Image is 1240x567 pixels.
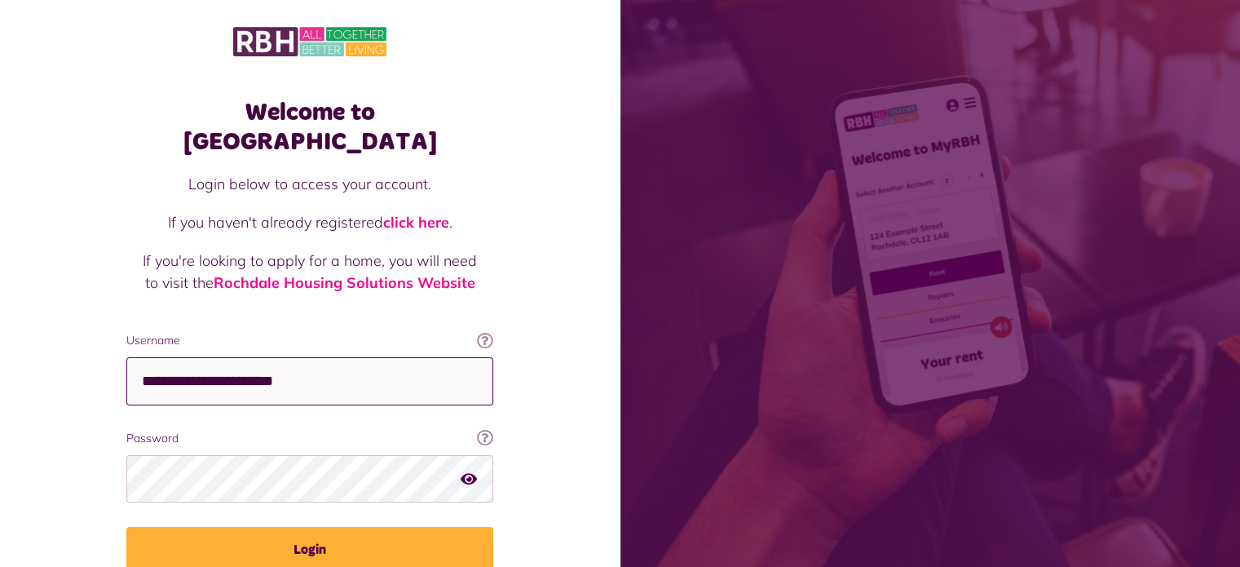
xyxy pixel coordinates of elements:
a: Rochdale Housing Solutions Website [214,273,475,292]
label: Password [126,430,493,447]
p: If you're looking to apply for a home, you will need to visit the [143,250,477,294]
p: Login below to access your account. [143,173,477,195]
img: MyRBH [233,24,386,59]
p: If you haven't already registered . [143,211,477,233]
h1: Welcome to [GEOGRAPHIC_DATA] [126,98,493,157]
a: click here [383,213,449,232]
label: Username [126,332,493,349]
